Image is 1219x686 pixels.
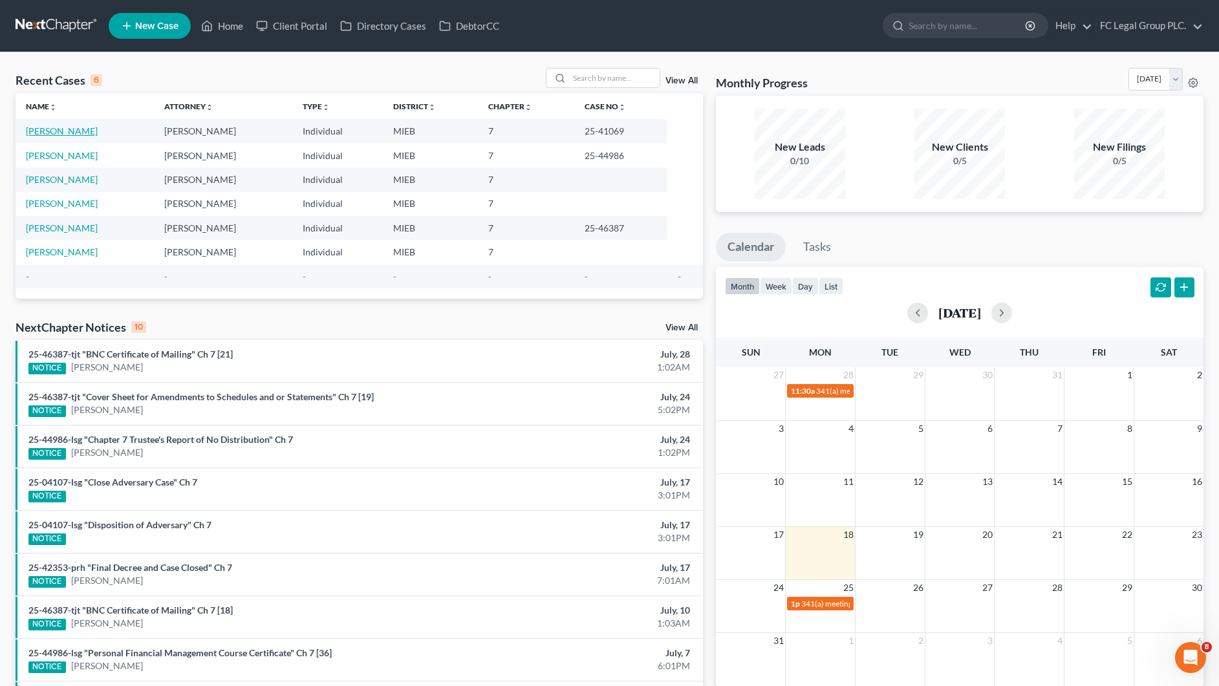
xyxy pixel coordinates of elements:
div: 0/5 [914,155,1005,167]
span: Wed [949,347,971,358]
a: Home [195,14,250,38]
td: 25-44986 [574,144,667,167]
a: FC Legal Group PLC. [1094,14,1203,38]
a: 25-04107-lsg "Close Adversary Case" Ch 7 [28,477,197,488]
a: [PERSON_NAME] [26,174,98,185]
span: 8 [1202,642,1212,652]
span: 30 [981,367,994,383]
span: 9 [1196,421,1203,436]
div: NOTICE [28,405,66,417]
td: Individual [292,192,383,216]
a: [PERSON_NAME] [71,617,143,630]
div: July, 10 [479,604,691,617]
span: 5 [917,421,925,436]
span: 1p [791,599,800,608]
div: NOTICE [28,363,66,374]
span: 26 [912,580,925,595]
span: 28 [842,367,855,383]
span: 341(a) meeting for [PERSON_NAME] [816,386,941,396]
input: Search by name... [569,69,660,87]
span: 8 [1126,421,1134,436]
span: 31 [772,633,785,648]
div: July, 24 [479,391,691,403]
span: 13 [981,474,994,489]
a: 25-46387-tjt "BNC Certificate of Mailing" Ch 7 [18] [28,605,233,616]
div: New Filings [1074,140,1165,155]
span: 6 [1196,633,1203,648]
span: 21 [1051,527,1064,542]
a: DebtorCC [433,14,506,38]
span: 2 [1196,367,1203,383]
span: 1 [1126,367,1134,383]
span: Sun [742,347,761,358]
a: [PERSON_NAME] [71,659,143,672]
div: NOTICE [28,448,66,460]
a: 25-44986-lsg "Chapter 7 Trustee's Report of No Distribution" Ch 7 [28,434,293,445]
div: 7:01AM [479,574,691,587]
div: 1:03AM [479,617,691,630]
div: NOTICE [28,619,66,630]
a: Nameunfold_more [26,102,57,111]
span: - [393,271,396,282]
div: New Clients [914,140,1005,155]
td: 7 [478,119,575,143]
td: 25-46387 [574,216,667,240]
div: NOTICE [28,576,66,588]
td: [PERSON_NAME] [154,119,292,143]
div: NextChapter Notices [16,319,146,335]
div: Recent Cases [16,72,102,88]
a: 25-46387-tjt "Cover Sheet for Amendments to Schedules and or Statements" Ch 7 [19] [28,391,374,402]
h2: [DATE] [938,306,981,319]
span: 24 [772,580,785,595]
span: Sat [1161,347,1177,358]
span: 6 [986,421,994,436]
td: 7 [478,192,575,216]
div: July, 17 [479,519,691,531]
a: [PERSON_NAME] [26,150,98,161]
td: Individual [292,240,383,264]
h3: Monthly Progress [716,75,808,91]
td: Individual [292,167,383,191]
td: 7 [478,144,575,167]
span: 18 [842,527,855,542]
a: [PERSON_NAME] [71,446,143,459]
a: Districtunfold_more [393,102,436,111]
td: 25-41069 [574,119,667,143]
td: [PERSON_NAME] [154,144,292,167]
span: 3 [986,633,994,648]
i: unfold_more [49,103,57,111]
span: 25 [842,580,855,595]
td: MIEB [383,240,478,264]
div: NOTICE [28,661,66,673]
span: 31 [1051,367,1064,383]
span: 5 [1126,633,1134,648]
span: 3 [777,421,785,436]
span: 1 [847,633,855,648]
div: 0/5 [1074,155,1165,167]
td: 7 [478,240,575,264]
span: 11:30a [791,386,815,396]
span: 30 [1191,580,1203,595]
td: MIEB [383,167,478,191]
span: 27 [772,367,785,383]
button: week [760,277,792,295]
span: 4 [1056,633,1064,648]
div: NOTICE [28,533,66,545]
span: 16 [1191,474,1203,489]
a: View All [665,76,698,85]
a: [PERSON_NAME] [71,403,143,416]
input: Search by name... [909,14,1027,38]
div: 1:02AM [479,361,691,374]
a: 25-42353-prh "Final Decree and Case Closed" Ch 7 [28,562,232,573]
i: unfold_more [428,103,436,111]
div: 1:02PM [479,446,691,459]
span: 4 [847,421,855,436]
div: July, 17 [479,561,691,574]
a: [PERSON_NAME] [71,361,143,374]
a: [PERSON_NAME] [71,574,143,587]
a: View All [665,323,698,332]
td: Individual [292,119,383,143]
i: unfold_more [322,103,330,111]
a: Help [1049,14,1092,38]
a: [PERSON_NAME] [26,222,98,233]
